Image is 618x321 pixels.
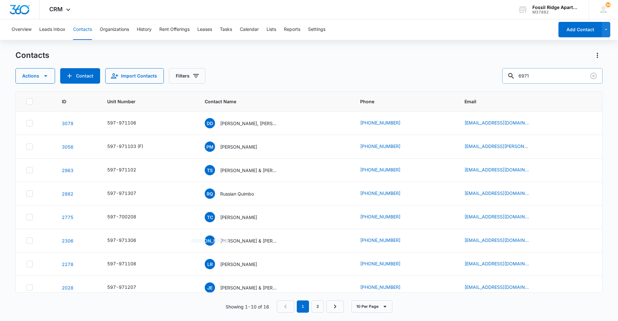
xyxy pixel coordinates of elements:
a: [EMAIL_ADDRESS][DOMAIN_NAME] [464,237,529,243]
div: 597-700208 [107,213,136,220]
div: Contact Name - Julia A. Jara & Brandon Hernandez - Select to Edit Field [205,235,290,246]
button: Reports [284,19,300,40]
a: [PHONE_NUMBER] [360,213,400,220]
p: Russian Quimbo [220,190,254,197]
button: Clear [588,71,599,81]
a: Navigate to contact details page for Jean Eckert & William Armstrong [62,285,73,290]
a: [EMAIL_ADDRESS][DOMAIN_NAME] [464,119,529,126]
div: Contact Name - Piper Mattson - Select to Edit Field [205,142,269,152]
span: RQ [205,188,215,199]
button: Tasks [220,19,232,40]
div: Contact Name - David Dailey, Helene Dailey - Select to Edit Field [205,118,290,128]
span: CRM [49,6,63,13]
div: Email - jeaneckert95@gmail.com - Select to Edit Field [464,284,540,291]
div: Phone - (970) 690-6584 - Select to Edit Field [360,190,412,197]
button: Actions [15,68,55,84]
em: 1 [297,300,309,313]
div: Phone - (970) 804-0321 - Select to Edit Field [360,237,412,244]
p: [PERSON_NAME] [220,214,257,221]
p: [PERSON_NAME] [220,143,257,150]
div: Contact Name - Russian Quimbo - Select to Edit Field [205,188,266,199]
div: Email - lorlyn66@yahoo.com - Select to Edit Field [464,260,540,268]
button: Rent Offerings [159,19,190,40]
div: Phone - (970) 502-0419 - Select to Edit Field [360,119,412,127]
div: Unit Number - 597-700208 - Select to Edit Field [107,213,148,221]
span: DD [205,118,215,128]
button: Leases [197,19,212,40]
div: Email - jjara9824@gmail.com - Select to Edit Field [464,237,540,244]
a: Next Page [326,300,344,313]
div: Unit Number - 597-971307 - Select to Edit Field [107,190,148,197]
a: Page 2 [312,300,324,313]
div: 597-971102 [107,166,136,173]
a: [PHONE_NUMBER] [360,143,400,150]
button: Import Contacts [105,68,164,84]
span: 34 [605,2,611,7]
div: Email - piper.mattson@icloud.com - Select to Edit Field [464,143,540,151]
a: [PHONE_NUMBER] [360,237,400,243]
a: [EMAIL_ADDRESS][DOMAIN_NAME] [464,284,529,290]
div: Phone - (818) 233-3553 - Select to Edit Field [360,166,412,174]
div: Contact Name - Tyler Samuel & Brittany Samuel - Select to Edit Field [205,165,290,175]
div: 597-971307 [107,190,136,197]
p: Showing 1-10 of 16 [226,303,269,310]
a: Navigate to contact details page for Talia Cohen [62,215,73,220]
div: Phone - (970) 232-6329 - Select to Edit Field [360,284,412,291]
a: [EMAIL_ADDRESS][DOMAIN_NAME] [464,213,529,220]
button: Settings [308,19,325,40]
a: [EMAIL_ADDRESS][DOMAIN_NAME] [464,260,529,267]
input: Search Contacts [502,68,603,84]
span: Email [464,98,583,105]
div: account name [532,5,579,10]
a: [PHONE_NUMBER] [360,190,400,197]
div: 597-971108 [107,260,136,267]
button: Calendar [240,19,259,40]
button: Add Contact [558,22,602,37]
div: Unit Number - 597-971103 (F) - Select to Edit Field [107,143,155,151]
a: [EMAIL_ADDRESS][DOMAIN_NAME] [464,166,529,173]
div: Contact Name - Jean Eckert & William Armstrong - Select to Edit Field [205,282,290,293]
div: Phone - (260) 585-3340 - Select to Edit Field [360,260,412,268]
span: Contact Name [205,98,335,105]
div: notifications count [605,2,611,7]
a: Navigate to contact details page for Julia A. Jara & Brandon Hernandez [62,238,73,243]
span: ID [62,98,82,105]
a: [PHONE_NUMBER] [360,119,400,126]
p: [PERSON_NAME] [220,261,257,268]
a: Navigate to contact details page for David Dailey, Helene Dailey [62,121,73,126]
span: PM [205,142,215,152]
div: Phone - (719) 310-0833 - Select to Edit Field [360,143,412,151]
span: LR [205,259,215,269]
div: Email - ddailey60@gmail.com - Select to Edit Field [464,119,540,127]
p: [PERSON_NAME] & [PERSON_NAME] [220,284,278,291]
button: Add Contact [60,68,100,84]
span: TS [205,165,215,175]
div: Unit Number - 597-971207 - Select to Edit Field [107,284,148,291]
a: [EMAIL_ADDRESS][DOMAIN_NAME] [464,190,529,197]
button: Contacts [73,19,92,40]
a: Navigate to contact details page for Tyler Samuel & Brittany Samuel [62,168,73,173]
button: Overview [12,19,32,40]
p: [PERSON_NAME], [PERSON_NAME] [220,120,278,127]
a: Navigate to contact details page for Piper Mattson [62,144,73,150]
span: Unit Number [107,98,189,105]
a: Navigate to contact details page for Lorrie Ritchie [62,261,73,267]
a: Navigate to contact details page for Russian Quimbo [62,191,73,197]
nav: Pagination [277,300,344,313]
div: 597-971207 [107,284,136,290]
span: Phone [360,98,440,105]
button: Lists [267,19,276,40]
button: 10 Per Page [351,300,392,313]
div: Email - tylersamuel1994@gmail.com - Select to Edit Field [464,166,540,174]
div: Contact Name - Talia Cohen - Select to Edit Field [205,212,269,222]
div: Contact Name - Lorrie Ritchie - Select to Edit Field [205,259,269,269]
div: Phone - (970) 658-6971 - Select to Edit Field [360,213,412,221]
a: [PHONE_NUMBER] [360,284,400,290]
span: JE [205,282,215,293]
div: Unit Number - 597-971102 - Select to Edit Field [107,166,148,174]
div: Email - quimbo95@gmail.com - Select to Edit Field [464,190,540,197]
a: [EMAIL_ADDRESS][PERSON_NAME][DOMAIN_NAME] [464,143,529,150]
div: account id [532,10,579,14]
button: Filters [169,68,205,84]
div: 597-971106 [107,119,136,126]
